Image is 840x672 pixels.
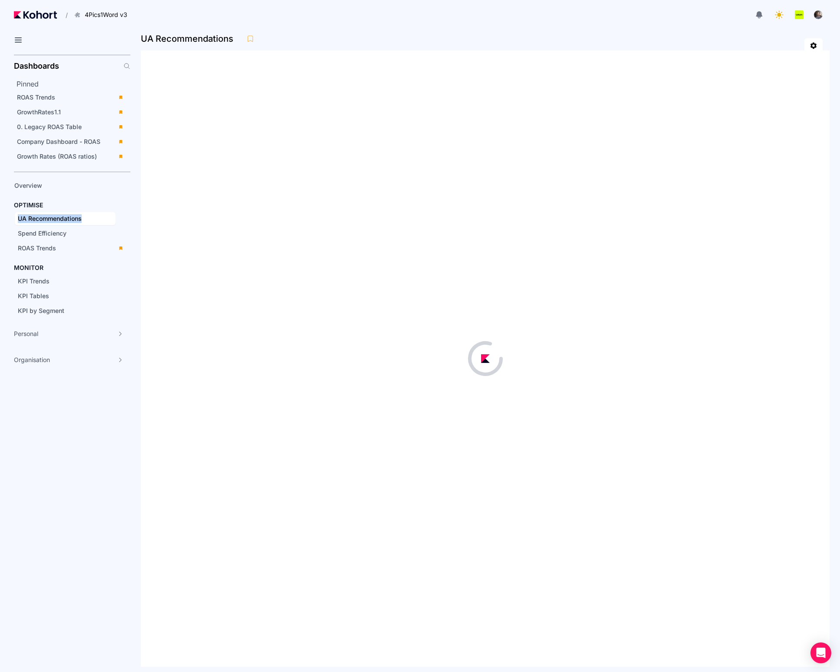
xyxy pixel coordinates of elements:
[18,277,50,285] span: KPI Trends
[14,106,128,119] a: GrowthRates1.1
[14,91,128,104] a: ROAS Trends
[14,356,50,364] span: Organisation
[14,120,128,133] a: 0. Legacy ROAS Table
[59,10,68,20] span: /
[15,304,116,317] a: KPI by Segment
[15,227,116,240] a: Spend Efficiency
[70,7,136,22] button: 4Pics1Word v3
[85,10,127,19] span: 4Pics1Word v3
[17,93,55,101] span: ROAS Trends
[14,150,128,163] a: Growth Rates (ROAS ratios)
[14,62,59,70] h2: Dashboards
[17,108,61,116] span: GrowthRates1.1
[15,212,116,225] a: UA Recommendations
[810,642,831,663] div: Open Intercom Messenger
[18,307,64,314] span: KPI by Segment
[14,182,42,189] span: Overview
[15,242,128,255] a: ROAS Trends
[15,289,116,303] a: KPI Tables
[14,263,43,272] h4: MONITOR
[14,201,43,210] h4: OPTIMISE
[18,230,66,237] span: Spend Efficiency
[141,34,239,43] h3: UA Recommendations
[15,275,116,288] a: KPI Trends
[11,179,116,192] a: Overview
[17,138,100,145] span: Company Dashboard - ROAS
[17,79,130,89] h2: Pinned
[18,244,56,252] span: ROAS Trends
[18,292,49,299] span: KPI Tables
[17,123,82,130] span: 0. Legacy ROAS Table
[14,329,38,338] span: Personal
[795,10,803,19] img: logo_Lotum_Logo_20240521114851236074.png
[14,135,128,148] a: Company Dashboard - ROAS
[14,11,57,19] img: Kohort logo
[18,215,82,222] span: UA Recommendations
[17,153,97,160] span: Growth Rates (ROAS ratios)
